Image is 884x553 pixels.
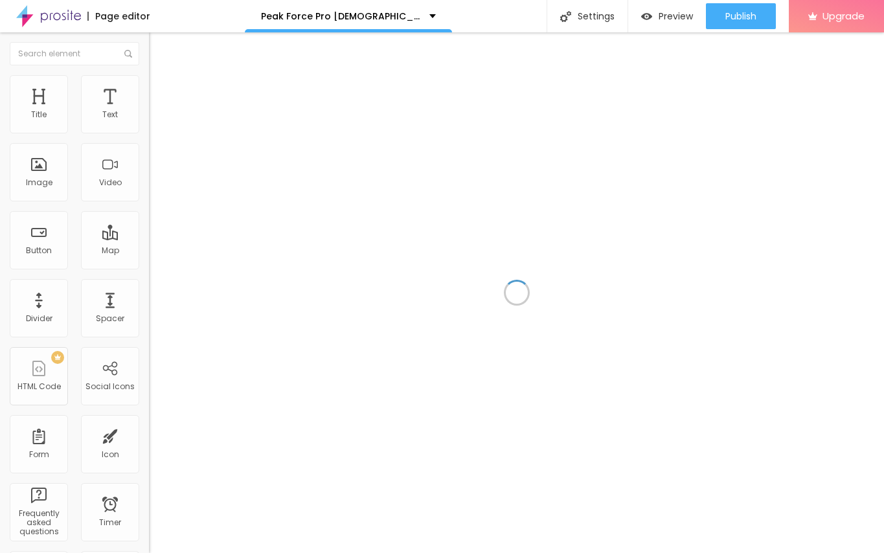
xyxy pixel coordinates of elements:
div: Button [26,246,52,255]
img: view-1.svg [641,11,652,22]
div: Image [26,178,52,187]
div: Title [31,110,47,119]
div: Social Icons [85,382,135,391]
span: Preview [659,11,693,21]
div: Divider [26,314,52,323]
img: Icone [124,50,132,58]
button: Publish [706,3,776,29]
div: Map [102,246,119,255]
div: Icon [102,450,119,459]
div: Text [102,110,118,119]
div: Video [99,178,122,187]
div: HTML Code [17,382,61,391]
img: Icone [560,11,571,22]
div: Page editor [87,12,150,21]
p: Peak Force Pro [DEMOGRAPHIC_DATA][MEDICAL_DATA] [GEOGRAPHIC_DATA] [261,12,420,21]
div: Timer [99,518,121,527]
div: Frequently asked questions [13,509,64,537]
span: Upgrade [822,10,865,21]
span: Publish [725,11,756,21]
div: Spacer [96,314,124,323]
input: Search element [10,42,139,65]
button: Preview [628,3,706,29]
div: Form [29,450,49,459]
